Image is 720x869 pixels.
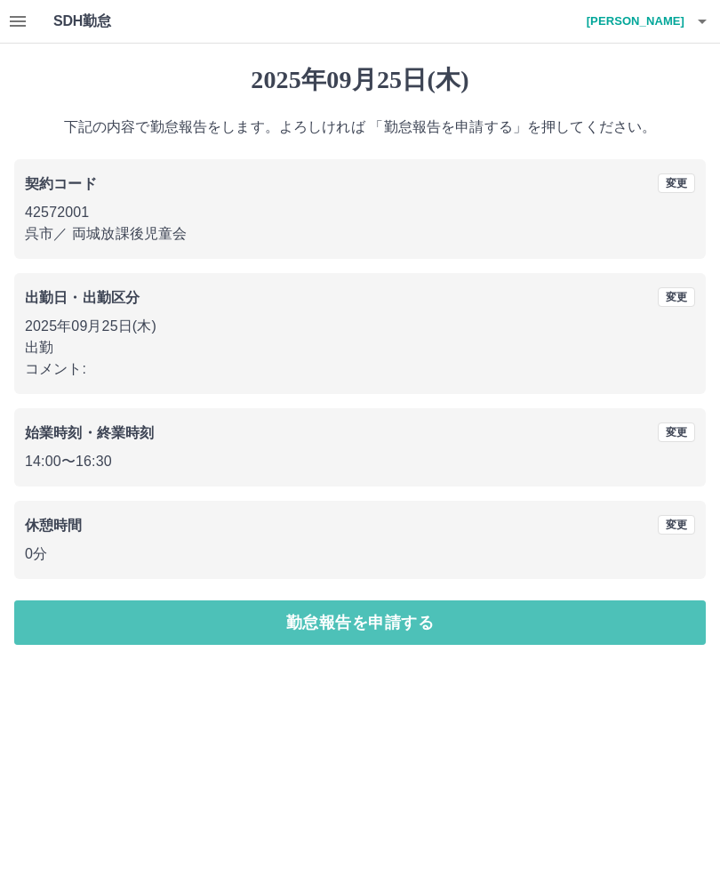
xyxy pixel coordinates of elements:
[658,287,695,307] button: 変更
[25,425,154,440] b: 始業時刻・終業時刻
[25,518,83,533] b: 休憩時間
[25,316,695,337] p: 2025年09月25日(木)
[25,176,97,191] b: 契約コード
[14,65,706,95] h1: 2025年09月25日(木)
[658,422,695,442] button: 変更
[25,202,695,223] p: 42572001
[25,451,695,472] p: 14:00 〜 16:30
[658,173,695,193] button: 変更
[25,337,695,358] p: 出勤
[658,515,695,535] button: 変更
[25,290,140,305] b: 出勤日・出勤区分
[14,117,706,138] p: 下記の内容で勤怠報告をします。よろしければ 「勤怠報告を申請する」を押してください。
[25,223,695,245] p: 呉市 ／ 両城放課後児童会
[25,543,695,565] p: 0分
[14,600,706,645] button: 勤怠報告を申請する
[25,358,695,380] p: コメント:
